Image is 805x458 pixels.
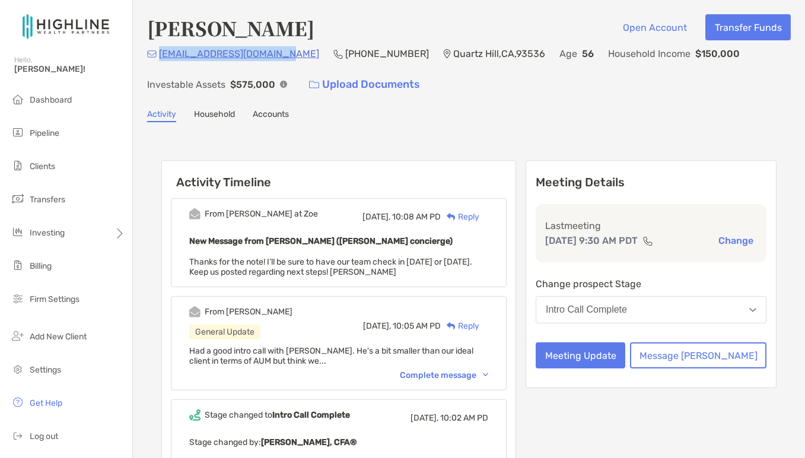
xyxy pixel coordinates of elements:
[453,46,545,61] p: Quartz Hill , CA , 93536
[440,413,488,423] span: 10:02 AM PD
[230,77,275,92] p: $575,000
[483,373,488,377] img: Chevron icon
[189,257,472,277] span: Thanks for the note! I’ll be sure to have our team check in [DATE] or [DATE]. Keep us posted rega...
[536,296,766,323] button: Intro Call Complete
[205,307,292,317] div: From [PERSON_NAME]
[205,410,350,420] div: Stage changed to
[749,308,756,312] img: Open dropdown arrow
[147,77,225,92] p: Investable Assets
[447,213,456,221] img: Reply icon
[280,81,287,88] img: Info Icon
[536,175,766,190] p: Meeting Details
[11,329,25,343] img: add_new_client icon
[301,72,428,97] a: Upload Documents
[695,46,740,61] p: $150,000
[189,306,201,317] img: Event icon
[411,413,438,423] span: [DATE],
[30,365,61,375] span: Settings
[393,321,441,331] span: 10:05 AM PD
[536,342,625,368] button: Meeting Update
[30,161,55,171] span: Clients
[30,332,87,342] span: Add New Client
[189,346,473,366] span: Had a good intro call with [PERSON_NAME]. He's a bit smaller than our ideal client in terms of AU...
[147,50,157,58] img: Email Icon
[333,49,343,59] img: Phone Icon
[30,195,65,205] span: Transfers
[608,46,691,61] p: Household Income
[261,437,357,447] b: [PERSON_NAME], CFA®
[345,46,429,61] p: [PHONE_NUMBER]
[30,261,52,271] span: Billing
[189,435,488,450] p: Stage changed by:
[162,161,516,189] h6: Activity Timeline
[189,236,453,246] b: New Message from [PERSON_NAME] ([PERSON_NAME] concierge)
[30,128,59,138] span: Pipeline
[189,409,201,421] img: Event icon
[392,212,441,222] span: 10:08 AM PD
[582,46,594,61] p: 56
[363,321,391,331] span: [DATE],
[705,14,791,40] button: Transfer Funds
[715,234,757,247] button: Change
[536,276,766,291] p: Change prospect Stage
[30,431,58,441] span: Log out
[642,236,653,246] img: communication type
[194,109,235,122] a: Household
[30,95,72,105] span: Dashboard
[11,395,25,409] img: get-help icon
[545,218,757,233] p: Last meeting
[14,64,125,74] span: [PERSON_NAME]!
[309,81,319,89] img: button icon
[14,5,118,47] img: Zoe Logo
[11,225,25,239] img: investing icon
[11,291,25,306] img: firm-settings icon
[253,109,289,122] a: Accounts
[400,370,488,380] div: Complete message
[546,304,627,315] div: Intro Call Complete
[30,398,62,408] span: Get Help
[30,294,79,304] span: Firm Settings
[11,258,25,272] img: billing icon
[630,342,766,368] button: Message [PERSON_NAME]
[189,325,260,339] div: General Update
[447,322,456,330] img: Reply icon
[545,233,638,248] p: [DATE] 9:30 AM PDT
[30,228,65,238] span: Investing
[11,92,25,106] img: dashboard icon
[272,410,350,420] b: Intro Call Complete
[443,49,451,59] img: Location Icon
[147,109,176,122] a: Activity
[11,158,25,173] img: clients icon
[205,209,318,219] div: From [PERSON_NAME] at Zoe
[613,14,696,40] button: Open Account
[147,14,314,42] h4: [PERSON_NAME]
[11,428,25,443] img: logout icon
[11,192,25,206] img: transfers icon
[11,362,25,376] img: settings icon
[362,212,390,222] span: [DATE],
[11,125,25,139] img: pipeline icon
[559,46,577,61] p: Age
[441,211,479,223] div: Reply
[189,208,201,220] img: Event icon
[159,46,319,61] p: [EMAIL_ADDRESS][DOMAIN_NAME]
[441,320,479,332] div: Reply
